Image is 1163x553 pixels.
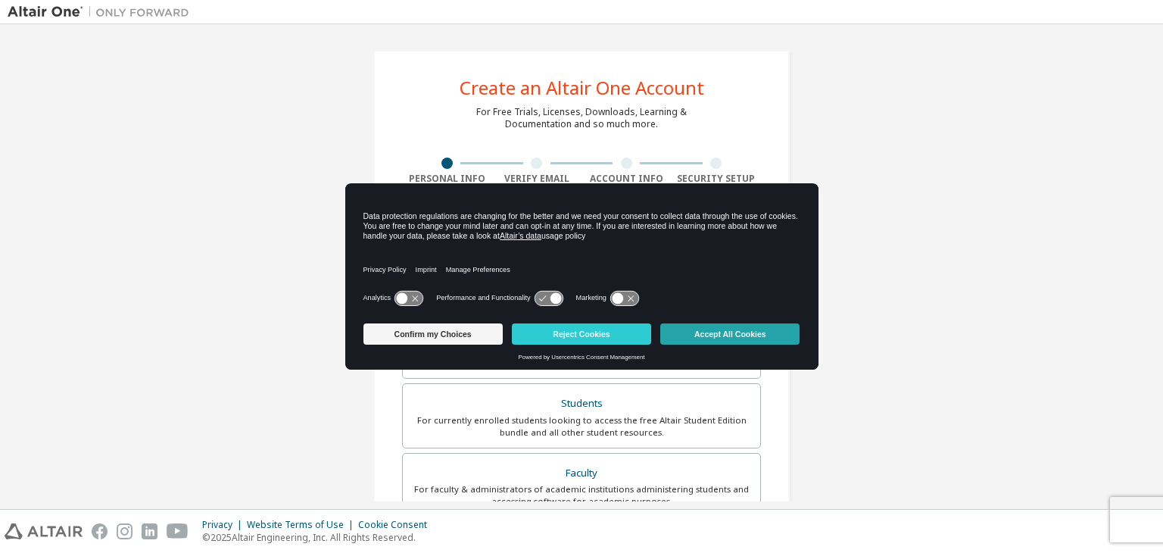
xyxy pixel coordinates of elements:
[117,523,133,539] img: instagram.svg
[402,173,492,185] div: Personal Info
[8,5,197,20] img: Altair One
[5,523,83,539] img: altair_logo.svg
[412,483,751,508] div: For faculty & administrators of academic institutions administering students and accessing softwa...
[202,531,436,544] p: © 2025 Altair Engineering, Inc. All Rights Reserved.
[358,519,436,531] div: Cookie Consent
[167,523,189,539] img: youtube.svg
[581,173,672,185] div: Account Info
[412,414,751,439] div: For currently enrolled students looking to access the free Altair Student Edition bundle and all ...
[142,523,157,539] img: linkedin.svg
[247,519,358,531] div: Website Terms of Use
[412,393,751,414] div: Students
[672,173,762,185] div: Security Setup
[92,523,108,539] img: facebook.svg
[476,106,687,130] div: For Free Trials, Licenses, Downloads, Learning & Documentation and so much more.
[202,519,247,531] div: Privacy
[460,79,704,97] div: Create an Altair One Account
[492,173,582,185] div: Verify Email
[412,463,751,484] div: Faculty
